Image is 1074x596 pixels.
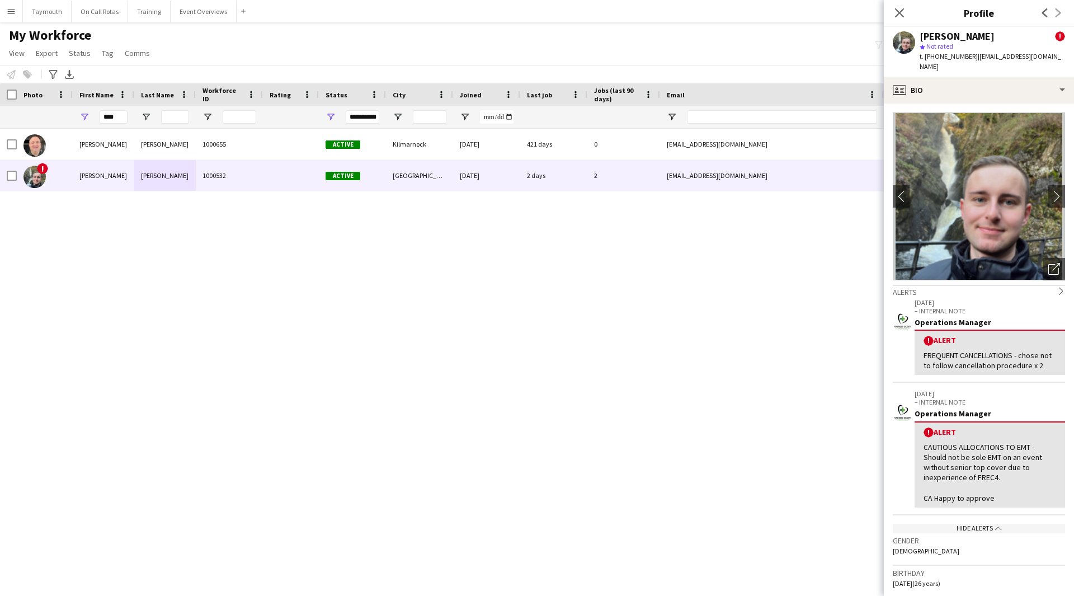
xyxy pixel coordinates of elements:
[884,77,1074,104] div: Bio
[893,579,940,588] span: [DATE] (26 years)
[23,91,43,99] span: Photo
[196,160,263,191] div: 1000532
[9,27,91,44] span: My Workforce
[63,68,76,81] app-action-btn: Export XLSX
[46,68,60,81] app-action-btn: Advanced filters
[915,398,1065,406] p: – INTERNAL NOTE
[102,48,114,58] span: Tag
[667,91,685,99] span: Email
[141,91,174,99] span: Last Name
[667,112,677,122] button: Open Filter Menu
[134,160,196,191] div: [PERSON_NAME]
[9,48,25,58] span: View
[893,568,1065,578] h3: Birthday
[326,91,347,99] span: Status
[915,409,1065,419] div: Operations Manager
[72,1,128,22] button: On Call Rotas
[393,112,403,122] button: Open Filter Menu
[920,52,978,60] span: t. [PHONE_NUMBER]
[141,112,151,122] button: Open Filter Menu
[480,110,514,124] input: Joined Filter Input
[520,129,587,159] div: 421 days
[161,110,189,124] input: Last Name Filter Input
[36,48,58,58] span: Export
[326,112,336,122] button: Open Filter Menu
[73,129,134,159] div: [PERSON_NAME]
[23,166,46,188] img: Graham Murray
[924,336,934,346] span: !
[893,547,959,555] span: [DEMOGRAPHIC_DATA]
[171,1,237,22] button: Event Overviews
[893,112,1065,280] img: Crew avatar or photo
[915,317,1065,327] div: Operations Manager
[893,285,1065,297] div: Alerts
[453,160,520,191] div: [DATE]
[587,129,660,159] div: 0
[924,428,934,438] span: !
[79,112,89,122] button: Open Filter Menu
[223,110,256,124] input: Workforce ID Filter Input
[97,46,118,60] a: Tag
[134,129,196,159] div: [PERSON_NAME]
[23,1,72,22] button: Taymouth
[69,48,91,58] span: Status
[926,42,953,50] span: Not rated
[884,6,1074,20] h3: Profile
[920,31,995,41] div: [PERSON_NAME]
[915,389,1065,398] p: [DATE]
[1055,31,1065,41] span: !
[202,112,213,122] button: Open Filter Menu
[453,129,520,159] div: [DATE]
[893,524,1065,533] div: Hide alerts
[270,91,291,99] span: Rating
[924,350,1056,370] div: FREQUENT CANCELLATIONS - chose not to follow cancellation procedure x 2
[23,134,46,157] img: Graham Spence
[924,335,1056,346] div: Alert
[1043,258,1065,280] div: Open photos pop-in
[326,172,360,180] span: Active
[386,160,453,191] div: [GEOGRAPHIC_DATA]
[594,86,640,103] span: Jobs (last 90 days)
[120,46,154,60] a: Comms
[79,91,114,99] span: First Name
[386,129,453,159] div: Kilmarnock
[202,86,243,103] span: Workforce ID
[393,91,406,99] span: City
[326,140,360,149] span: Active
[128,1,171,22] button: Training
[460,91,482,99] span: Joined
[687,110,877,124] input: Email Filter Input
[125,48,150,58] span: Comms
[64,46,95,60] a: Status
[73,160,134,191] div: [PERSON_NAME]
[4,46,29,60] a: View
[413,110,446,124] input: City Filter Input
[31,46,62,60] a: Export
[100,110,128,124] input: First Name Filter Input
[893,536,1065,546] h3: Gender
[196,129,263,159] div: 1000655
[915,298,1065,307] p: [DATE]
[527,91,552,99] span: Last job
[37,163,48,174] span: !
[924,442,1056,503] div: CAUTIOUS ALLOCATIONS TO EMT - Should not be sole EMT on an event without senior top cover due to ...
[920,52,1061,71] span: | [EMAIL_ADDRESS][DOMAIN_NAME]
[587,160,660,191] div: 2
[915,307,1065,315] p: – INTERNAL NOTE
[660,129,884,159] div: [EMAIL_ADDRESS][DOMAIN_NAME]
[460,112,470,122] button: Open Filter Menu
[924,427,1056,438] div: Alert
[520,160,587,191] div: 2 days
[660,160,884,191] div: [EMAIL_ADDRESS][DOMAIN_NAME]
